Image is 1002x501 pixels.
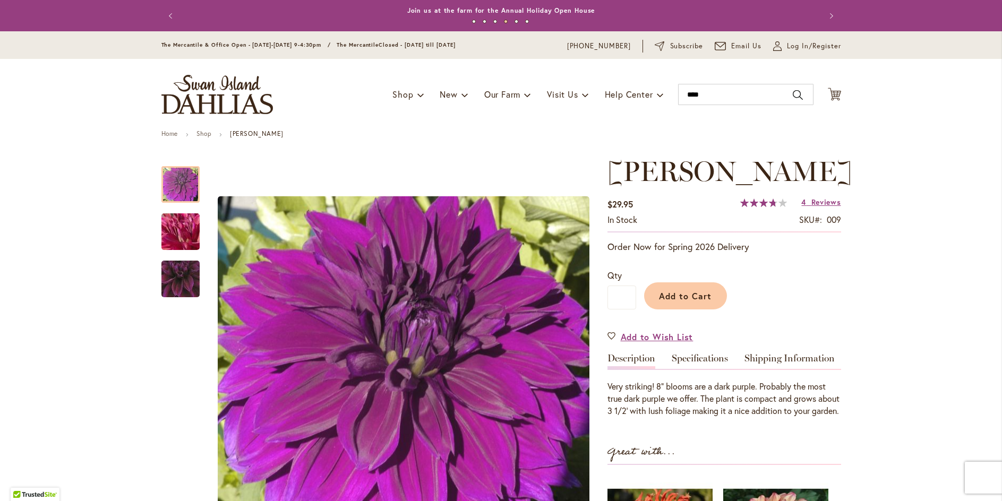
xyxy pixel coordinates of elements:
span: Shop [392,89,413,100]
span: Add to Wish List [621,331,693,343]
div: Detailed Product Info [607,353,841,417]
button: Search [793,87,802,103]
a: Specifications [672,353,728,369]
iframe: Launch Accessibility Center [8,463,38,493]
span: Help Center [605,89,653,100]
div: 75% [740,198,787,207]
a: Subscribe [655,41,703,51]
a: store logo [161,75,273,114]
div: Thomas Edison [161,156,210,203]
a: Join us at the farm for the Annual Holiday Open House [407,6,595,14]
button: 6 of 6 [525,20,529,23]
a: Log In/Register [773,41,841,51]
button: 5 of 6 [515,20,518,23]
div: Thomas Edison [161,250,200,297]
strong: Great with... [607,443,675,461]
button: 1 of 6 [472,20,476,23]
span: Closed - [DATE] till [DATE] [379,41,455,48]
span: Subscribe [670,41,704,51]
span: New [440,89,457,100]
a: Description [607,353,655,369]
button: Next [820,5,841,27]
span: Log In/Register [787,41,841,51]
span: Visit Us [547,89,578,100]
a: [PHONE_NUMBER] [567,41,631,51]
a: Home [161,129,178,137]
p: Order Now for Spring 2026 Delivery [607,240,841,253]
a: Add to Wish List [607,331,693,343]
strong: [PERSON_NAME] [230,129,284,137]
span: Email Us [731,41,761,51]
button: Add to Cart [644,282,727,309]
div: Very striking! 8" blooms are a dark purple. Probably the most true dark purple we offer. The plan... [607,381,841,417]
strong: SKU [799,214,822,225]
span: The Mercantile & Office Open - [DATE]-[DATE] 9-4:30pm / The Mercantile [161,41,379,48]
span: 4 [801,197,806,207]
span: $29.95 [607,198,633,210]
button: 2 of 6 [483,20,486,23]
button: 4 of 6 [504,20,508,23]
div: Thomas Edison [161,203,210,250]
button: Previous [161,5,183,27]
div: 009 [827,214,841,226]
span: [PERSON_NAME] [607,154,852,188]
a: Shipping Information [744,353,835,369]
span: In stock [607,214,637,225]
div: Availability [607,214,637,226]
button: 3 of 6 [493,20,497,23]
a: Email Us [715,41,761,51]
span: Our Farm [484,89,520,100]
a: 4 Reviews [801,197,841,207]
span: Qty [607,270,622,281]
img: Thomas Edison [143,243,218,316]
span: Reviews [811,197,841,207]
img: Thomas Edison [142,203,219,261]
a: Shop [196,129,211,137]
span: Add to Cart [659,290,712,301]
